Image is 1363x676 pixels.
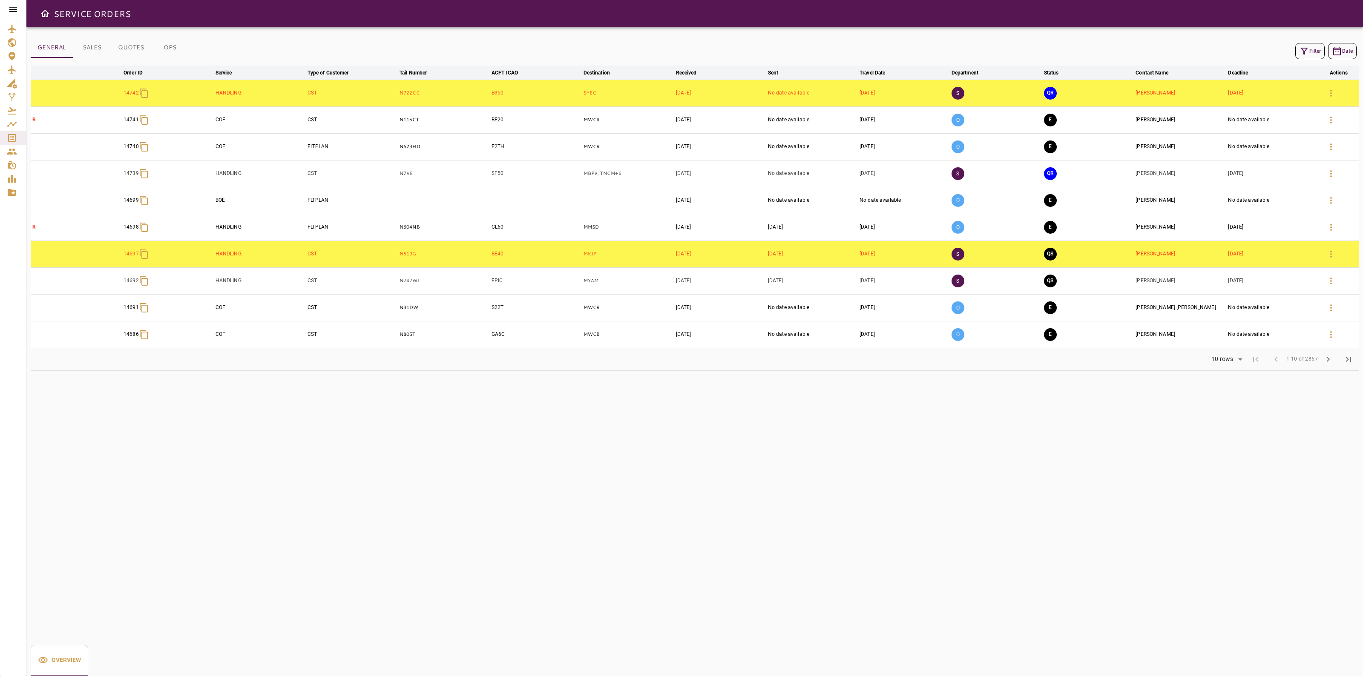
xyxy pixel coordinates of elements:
[584,68,621,78] span: Destination
[584,143,673,150] p: MWCR
[1228,68,1248,78] div: Deadline
[124,331,139,338] p: 14686
[860,68,896,78] span: Travel Date
[1343,354,1354,364] span: last_page
[124,143,139,150] p: 14740
[124,68,143,78] div: Order ID
[214,214,306,241] td: HANDLING
[400,116,488,123] p: N115CT
[306,241,398,267] td: CST
[124,170,139,177] p: 14739
[1134,241,1226,267] td: [PERSON_NAME]
[858,294,950,321] td: [DATE]
[214,133,306,160] td: COF
[1321,217,1341,238] button: Details
[1226,214,1318,241] td: [DATE]
[766,133,858,160] td: No date available
[400,170,488,177] p: N7VE
[400,250,488,258] p: N619G
[1044,87,1057,100] button: QUOTE REQUESTED
[490,133,581,160] td: F2TH
[674,106,766,133] td: [DATE]
[31,37,73,58] button: GENERAL
[31,37,189,58] div: basic tabs example
[1323,354,1333,364] span: chevron_right
[214,241,306,267] td: HANDLING
[1321,190,1341,211] button: Details
[584,304,673,311] p: MWCR
[1321,110,1341,130] button: Details
[1226,294,1318,321] td: No date available
[1321,298,1341,318] button: Details
[674,80,766,106] td: [DATE]
[124,277,139,284] p: 14692
[766,267,858,294] td: [DATE]
[124,223,139,231] p: 14698
[306,267,398,294] td: CST
[1134,106,1226,133] td: [PERSON_NAME]
[1226,187,1318,214] td: No date available
[306,187,398,214] td: FLTPLAN
[952,167,964,180] p: S
[1044,328,1057,341] button: EXECUTION
[73,37,111,58] button: SALES
[952,275,964,287] p: S
[584,250,673,258] p: MKJP
[674,241,766,267] td: [DATE]
[1044,194,1057,207] button: EXECUTION
[766,241,858,267] td: [DATE]
[858,187,950,214] td: No date available
[1321,163,1341,184] button: Details
[766,214,858,241] td: [DATE]
[1245,349,1266,370] span: First Page
[306,160,398,187] td: CST
[674,267,766,294] td: [DATE]
[1321,137,1341,157] button: Details
[306,133,398,160] td: FLTPLAN
[676,68,708,78] span: Received
[584,331,673,338] p: MWCB
[1226,321,1318,348] td: No date available
[216,68,243,78] span: Service
[674,321,766,348] td: [DATE]
[1226,160,1318,187] td: [DATE]
[1226,133,1318,160] td: No date available
[490,214,581,241] td: CL60
[306,80,398,106] td: CST
[1044,301,1057,314] button: EXECUTION
[492,68,529,78] span: ACFT ICAO
[151,37,189,58] button: OPS
[584,277,673,284] p: MYAM
[766,187,858,214] td: No date available
[674,294,766,321] td: [DATE]
[766,321,858,348] td: No date available
[111,37,151,58] button: QUOTES
[31,645,88,676] div: basic tabs example
[584,89,673,97] p: SYEC
[1266,349,1286,370] span: Previous Page
[952,87,964,100] p: S
[306,294,398,321] td: CST
[768,68,779,78] div: Sent
[214,160,306,187] td: HANDLING
[1338,349,1359,370] span: Last Page
[214,294,306,321] td: COF
[214,187,306,214] td: BOE
[1226,106,1318,133] td: No date available
[1286,355,1318,364] span: 1-10 of 2867
[674,160,766,187] td: [DATE]
[400,89,488,97] p: N722CC
[766,160,858,187] td: No date available
[1044,275,1057,287] button: QUOTE SENT
[400,277,488,284] p: N747WL
[214,267,306,294] td: HANDLING
[490,80,581,106] td: B350
[584,223,673,231] p: MMSD
[1328,43,1357,59] button: Date
[1134,160,1226,187] td: [PERSON_NAME]
[858,160,950,187] td: [DATE]
[952,248,964,261] p: S
[766,106,858,133] td: No date available
[952,301,964,314] p: O
[858,241,950,267] td: [DATE]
